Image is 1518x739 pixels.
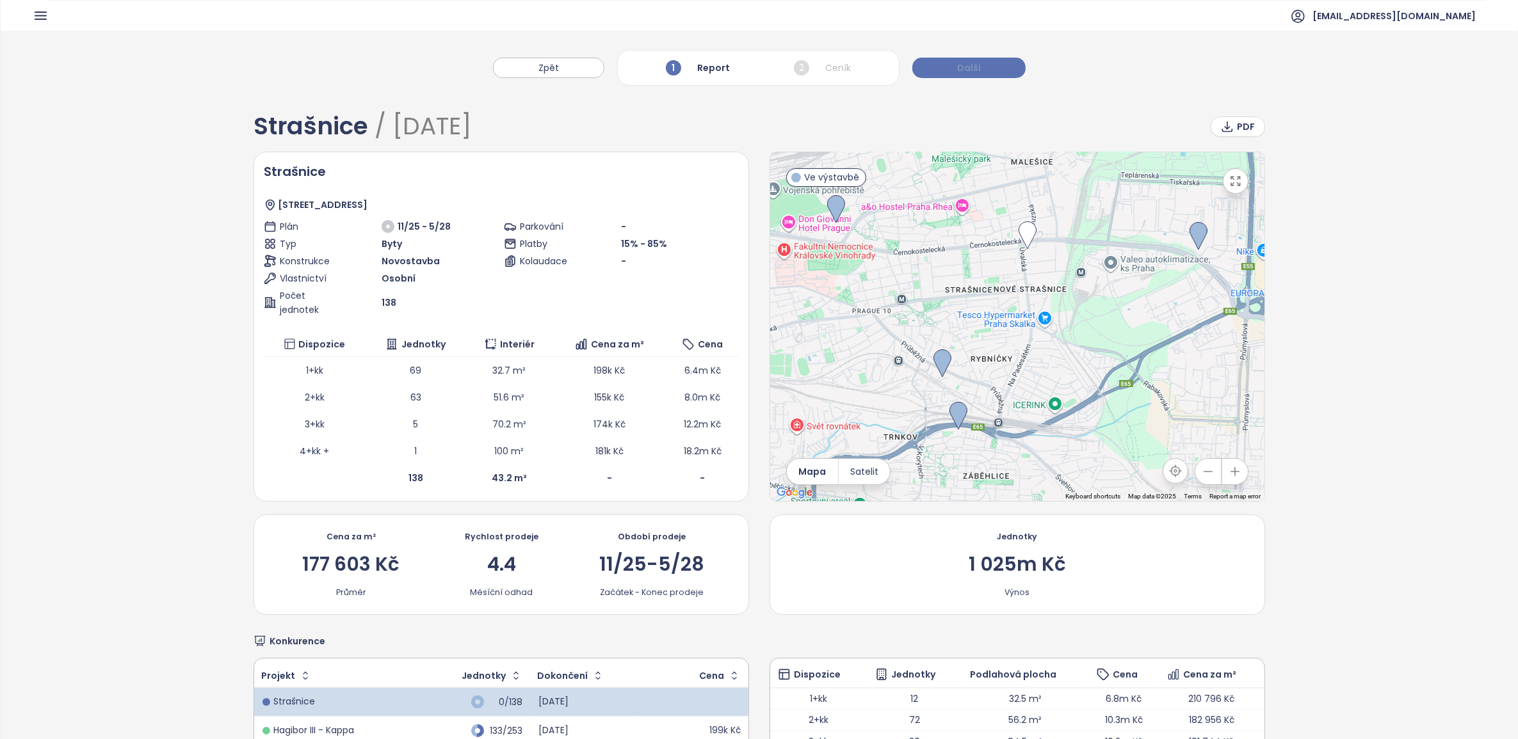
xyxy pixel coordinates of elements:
[520,219,579,234] span: Parkování
[770,688,868,710] td: 1+kk
[1211,116,1265,137] button: PDF
[698,337,723,351] span: Cena
[684,418,721,431] span: 12.2m Kč
[778,668,859,681] div: Dispozice
[1097,668,1151,681] div: Cena
[366,357,466,384] td: 69
[279,198,368,212] span: [STREET_ADDRESS]
[684,364,721,377] span: 6.4m Kč
[466,438,553,465] td: 100 m²
[839,459,890,484] button: Satelit
[684,445,722,457] span: 18.2m Kč
[593,364,625,377] span: 198k Kč
[594,391,624,404] span: 155k Kč
[382,254,440,268] span: Novostavba
[1167,668,1257,681] div: Cena za m²
[490,727,522,735] div: 133/253
[773,484,816,501] img: Google
[264,163,326,180] span: Strašnice
[537,672,588,680] div: Dokončení
[280,289,339,317] span: Počet jednotek
[962,710,1088,731] td: 56.2 m²
[264,411,366,438] td: 3+kk
[462,672,506,680] div: Jednotky
[868,710,962,731] td: 72
[465,531,538,543] div: Rychlost prodeje
[666,60,681,75] span: 1
[1184,493,1202,500] a: Terms (opens in new tab)
[327,531,376,543] div: Cena za m²
[261,672,295,680] div: Projekt
[618,531,686,543] div: Období prodeje
[1209,493,1261,500] a: Report a map error
[699,672,724,680] div: Cena
[970,671,1081,679] div: Podlahová plocha
[368,109,471,143] span: / [DATE]
[622,237,668,250] span: 15% - 85%
[700,472,705,484] b: -
[492,472,527,484] b: 43.2 m²
[382,271,416,285] span: Osobní
[264,438,366,465] td: 4+kk +
[600,587,704,598] div: Začátek - Konec prodeje
[1088,710,1159,731] td: 10.3m Kč
[280,219,339,234] span: Plán
[280,271,339,285] span: Vlastnictví
[401,337,446,351] span: Jednotky
[302,555,400,574] div: 177 603 Kč
[520,254,579,268] span: Kolaudace
[1159,710,1264,731] td: 182 956 Kč
[997,531,1037,543] div: Jednotky
[595,445,624,457] span: 181k Kč
[366,411,466,438] td: 5
[270,634,325,648] span: Konkurence
[957,61,981,75] span: Další
[787,459,838,484] button: Mapa
[466,384,553,411] td: 51.6 m²
[912,58,1026,78] button: Další
[1005,587,1029,598] div: Výnos
[868,688,962,710] td: 12
[264,384,366,411] td: 2+kk
[382,296,396,310] span: 138
[1065,492,1120,501] button: Keyboard shortcuts
[493,58,604,78] button: Zpět
[470,587,533,598] div: Měsíční odhad
[1312,1,1476,31] span: [EMAIL_ADDRESS][DOMAIN_NAME]
[684,391,720,404] span: 8.0m Kč
[500,337,535,351] span: Interiér
[520,237,579,251] span: Platby
[538,696,569,708] div: [DATE]
[487,555,516,574] div: 4.4
[366,438,466,465] td: 1
[962,688,1088,710] td: 32.5 m²
[1128,493,1176,500] span: Map data ©2025
[773,484,816,501] a: Open this area in Google Maps (opens a new window)
[273,725,354,736] div: Hagibor III - Kappa
[663,57,733,79] div: Report
[280,254,339,268] span: Konstrukce
[273,696,315,708] div: Strašnice
[408,472,423,484] b: 138
[538,725,569,736] div: [DATE]
[969,555,1066,574] div: 1 025m Kč
[490,698,522,706] div: 0/138
[622,254,627,268] span: -
[366,384,466,411] td: 63
[538,61,559,75] span: Zpět
[791,57,854,79] div: Ceník
[336,587,366,598] div: Průměr
[264,357,366,384] td: 1+kk
[466,411,553,438] td: 70.2 m²
[591,337,644,351] span: Cena za m²
[850,465,878,479] span: Satelit
[254,115,471,139] div: Strašnice
[1237,120,1255,134] span: PDF
[607,472,612,484] b: -
[593,418,626,431] span: 174k Kč
[709,725,741,736] div: 199k Kč
[298,337,345,351] span: Dispozice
